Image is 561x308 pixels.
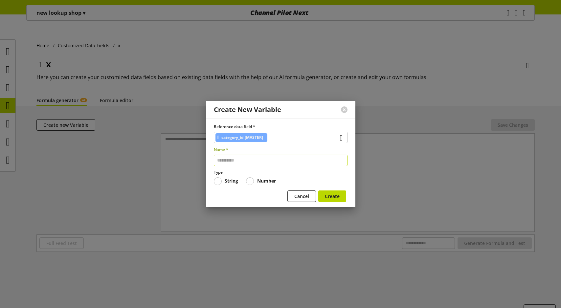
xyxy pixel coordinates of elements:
[294,193,309,200] span: Cancel
[214,169,348,175] label: Type
[214,147,228,152] span: Name *
[221,134,263,142] span: category_id [MASTER]
[287,190,316,202] button: Cancel
[214,106,281,114] div: Create New Variable
[257,178,276,184] b: Number
[214,124,348,130] label: Reference data field *
[325,193,340,200] span: Create
[225,178,238,184] b: String
[318,190,346,202] button: Create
